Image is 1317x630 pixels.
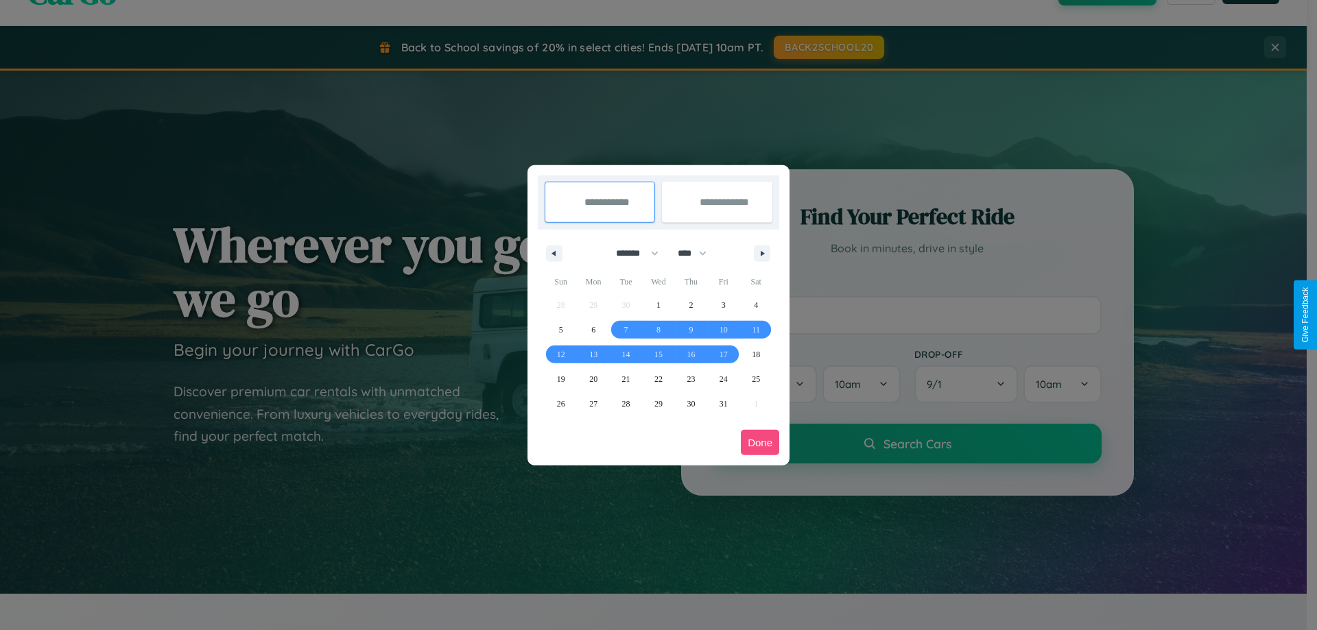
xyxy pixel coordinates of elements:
[740,317,772,342] button: 11
[740,293,772,317] button: 4
[577,317,609,342] button: 6
[654,367,663,391] span: 22
[624,317,628,342] span: 7
[720,391,728,416] span: 31
[754,293,758,317] span: 4
[707,391,739,416] button: 31
[610,317,642,342] button: 7
[577,391,609,416] button: 27
[642,342,674,367] button: 15
[545,271,577,293] span: Sun
[557,342,565,367] span: 12
[589,391,597,416] span: 27
[642,391,674,416] button: 29
[675,317,707,342] button: 9
[559,317,563,342] span: 5
[545,342,577,367] button: 12
[740,367,772,391] button: 25
[752,317,760,342] span: 11
[720,367,728,391] span: 24
[610,271,642,293] span: Tue
[722,293,726,317] span: 3
[720,342,728,367] span: 17
[656,293,661,317] span: 1
[687,367,695,391] span: 23
[656,317,661,342] span: 8
[675,391,707,416] button: 30
[610,342,642,367] button: 14
[654,342,663,367] span: 15
[642,271,674,293] span: Wed
[610,367,642,391] button: 21
[707,317,739,342] button: 10
[557,391,565,416] span: 26
[591,317,595,342] span: 6
[577,342,609,367] button: 13
[622,391,630,416] span: 28
[545,391,577,416] button: 26
[545,367,577,391] button: 19
[577,271,609,293] span: Mon
[557,367,565,391] span: 19
[577,367,609,391] button: 20
[642,293,674,317] button: 1
[707,367,739,391] button: 24
[740,271,772,293] span: Sat
[589,342,597,367] span: 13
[610,391,642,416] button: 28
[740,342,772,367] button: 18
[642,367,674,391] button: 22
[654,391,663,416] span: 29
[675,293,707,317] button: 2
[689,293,693,317] span: 2
[689,317,693,342] span: 9
[1301,287,1310,343] div: Give Feedback
[642,317,674,342] button: 8
[622,367,630,391] span: 21
[589,367,597,391] span: 20
[752,342,760,367] span: 18
[687,391,695,416] span: 30
[675,271,707,293] span: Thu
[675,367,707,391] button: 23
[707,293,739,317] button: 3
[622,342,630,367] span: 14
[707,342,739,367] button: 17
[752,367,760,391] span: 25
[545,317,577,342] button: 5
[687,342,695,367] span: 16
[707,271,739,293] span: Fri
[741,430,779,455] button: Done
[675,342,707,367] button: 16
[720,317,728,342] span: 10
